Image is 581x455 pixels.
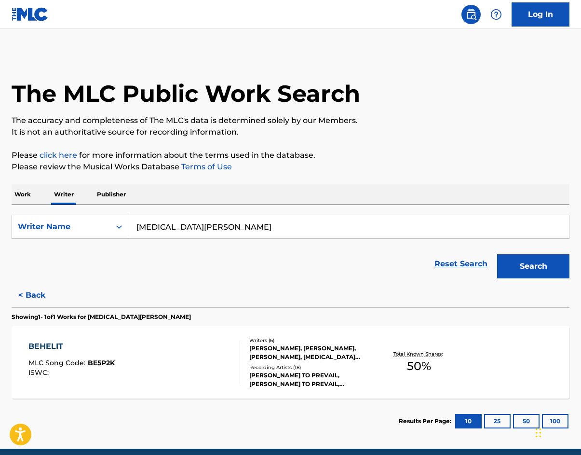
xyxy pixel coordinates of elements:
form: Search Form [12,215,569,283]
span: 50 % [407,358,431,375]
p: Results Per Page: [399,417,454,426]
div: [PERSON_NAME] TO PREVAIL, [PERSON_NAME] TO PREVAIL, [PERSON_NAME] TO PREVAIL, [PERSON_NAME] TO PR... [249,371,373,388]
span: ISWC : [28,368,51,377]
img: MLC Logo [12,7,49,21]
div: Drag [536,418,541,447]
p: Please for more information about the terms used in the database. [12,150,569,161]
div: BEHELIT [28,341,115,352]
button: < Back [12,283,69,307]
div: Help [486,5,506,24]
p: Total Known Shares: [393,350,445,358]
iframe: Chat Widget [533,409,581,455]
a: click here [40,151,77,160]
button: Search [497,254,569,278]
button: 50 [513,414,540,428]
p: Showing 1 - 1 of 1 Works for [MEDICAL_DATA][PERSON_NAME] [12,313,191,321]
button: 25 [484,414,511,428]
p: Writer [51,184,77,205]
img: help [490,9,502,20]
a: Terms of Use [179,162,232,171]
p: It is not an authoritative source for recording information. [12,126,569,138]
div: [PERSON_NAME], [PERSON_NAME], [PERSON_NAME], [MEDICAL_DATA][PERSON_NAME], [PERSON_NAME] [PERSON_N... [249,344,373,361]
div: Writers ( 6 ) [249,337,373,344]
a: BEHELITMLC Song Code:BE5P2KISWC:Writers (6)[PERSON_NAME], [PERSON_NAME], [PERSON_NAME], [MEDICAL_... [12,326,569,399]
span: BE5P2K [88,358,115,367]
button: 10 [455,414,482,428]
a: Reset Search [430,253,492,275]
p: Please review the Musical Works Database [12,161,569,173]
p: Publisher [94,184,129,205]
div: Writer Name [18,221,105,233]
img: search [465,9,477,20]
div: Recording Artists ( 18 ) [249,364,373,371]
span: MLC Song Code : [28,358,88,367]
a: Log In [512,2,569,27]
p: Work [12,184,34,205]
h1: The MLC Public Work Search [12,79,360,108]
a: Public Search [461,5,481,24]
p: The accuracy and completeness of The MLC's data is determined solely by our Members. [12,115,569,126]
